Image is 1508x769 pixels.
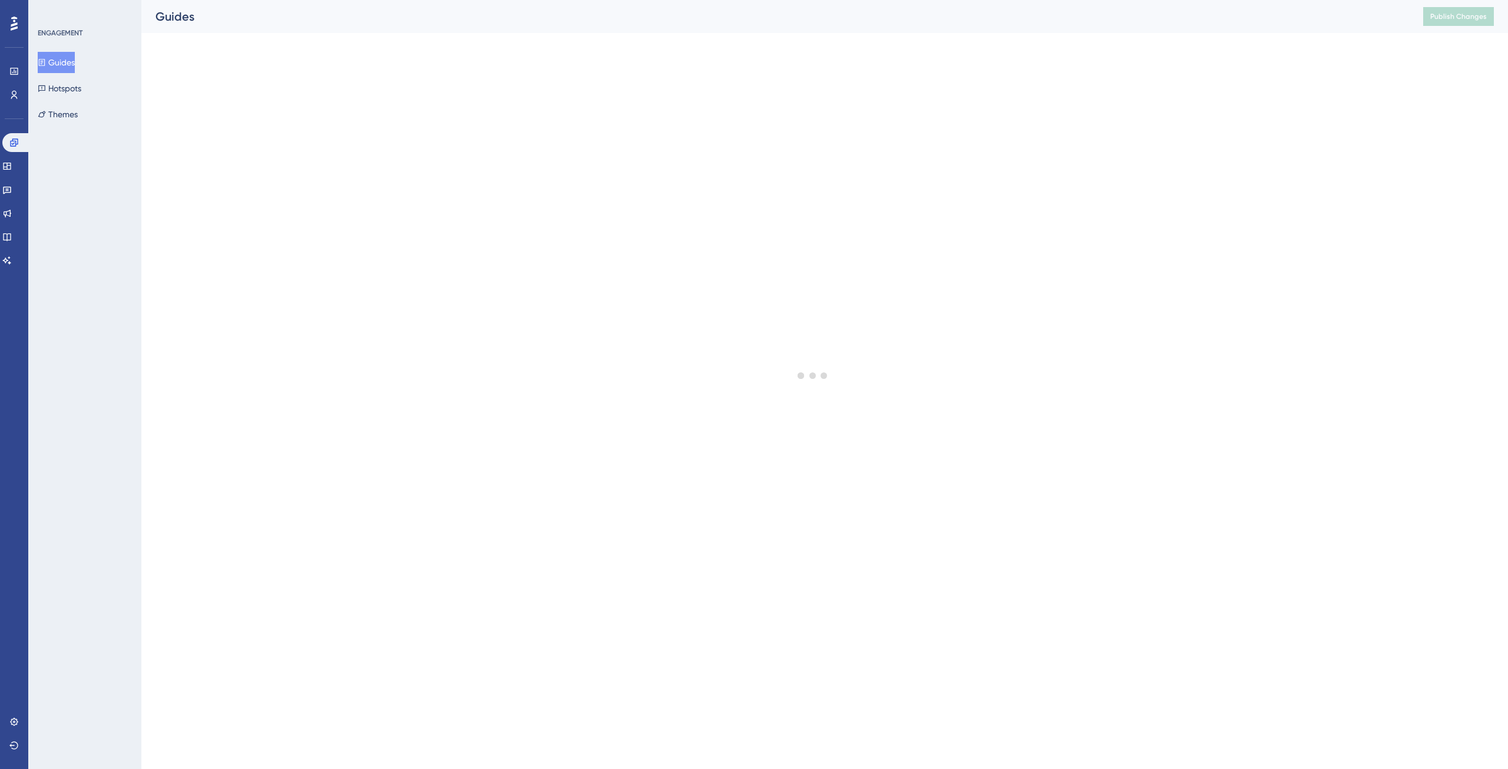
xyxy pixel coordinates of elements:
div: Guides [156,8,1394,25]
div: ENGAGEMENT [38,28,82,38]
button: Publish Changes [1423,7,1494,26]
span: Publish Changes [1430,12,1487,21]
button: Hotspots [38,78,81,99]
button: Themes [38,104,78,125]
button: Guides [38,52,75,73]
